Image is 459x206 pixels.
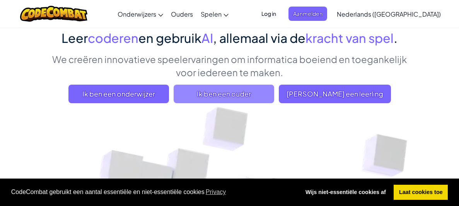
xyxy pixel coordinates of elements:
button: Aanmelden [288,7,327,21]
span: Nederlands ([GEOGRAPHIC_DATA]) [337,10,441,18]
a: deny cookies [300,185,391,200]
span: en gebruik [138,30,201,46]
a: Nederlands ([GEOGRAPHIC_DATA]) [333,3,445,24]
span: Onderwijzers [118,10,156,18]
a: Onderwijzers [114,3,167,24]
span: . [394,30,398,46]
span: coderen [88,30,138,46]
span: Spelen [201,10,222,18]
a: learn more about cookies [205,186,227,198]
span: , allemaal via de [213,30,305,46]
span: kracht van spel [305,30,394,46]
span: AI [201,30,213,46]
a: Ouders [167,3,197,24]
img: CodeCombat logo [20,6,88,22]
a: Spelen [197,3,232,24]
a: allow cookies [394,185,448,200]
a: Ik ben een ouder [174,85,274,103]
button: [PERSON_NAME] een leerling [279,85,391,103]
button: Log in [257,7,281,21]
p: We creëren innovatieve speelervaringen om informatica boeiend en toegankelijk voor iedereen te ma... [48,53,411,79]
span: CodeCombat gebruikt een aantal essentiële en niet-essentiële cookies [11,186,294,198]
span: Leer [61,30,88,46]
a: Ik ben een onderwijzer [68,85,169,103]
